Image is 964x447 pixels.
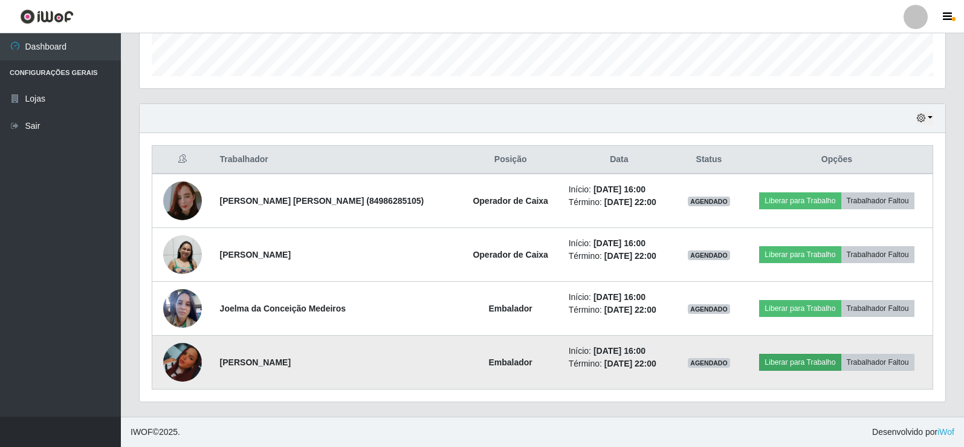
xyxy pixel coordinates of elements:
[163,235,202,275] img: 1756832131053.jpeg
[594,184,645,194] time: [DATE] 16:00
[569,357,670,370] li: Término:
[841,300,914,317] button: Trabalhador Faltou
[569,304,670,316] li: Término:
[841,354,914,371] button: Trabalhador Faltou
[594,346,645,356] time: [DATE] 16:00
[220,250,291,259] strong: [PERSON_NAME]
[163,282,202,334] img: 1754014885727.jpeg
[569,183,670,196] li: Início:
[220,357,291,367] strong: [PERSON_NAME]
[872,426,954,439] span: Desenvolvido por
[841,192,914,209] button: Trabalhador Faltou
[561,146,677,174] th: Data
[569,237,670,250] li: Início:
[594,292,645,302] time: [DATE] 16:00
[569,345,670,357] li: Início:
[569,291,670,304] li: Início:
[604,251,656,261] time: [DATE] 22:00
[488,357,532,367] strong: Embalador
[488,304,532,313] strong: Embalador
[677,146,741,174] th: Status
[473,250,548,259] strong: Operador de Caixa
[688,304,730,314] span: AGENDADO
[688,197,730,206] span: AGENDADO
[937,427,954,437] a: iWof
[759,246,841,263] button: Liberar para Trabalho
[841,246,914,263] button: Trabalhador Faltou
[604,197,656,207] time: [DATE] 22:00
[688,250,730,260] span: AGENDADO
[131,426,180,439] span: © 2025 .
[163,343,202,382] img: 1755629158210.jpeg
[213,146,460,174] th: Trabalhador
[473,196,548,206] strong: Operador de Caixa
[220,304,346,313] strong: Joelma da Conceição Medeiros
[594,238,645,248] time: [DATE] 16:00
[569,250,670,263] li: Término:
[569,196,670,209] li: Término:
[604,359,656,368] time: [DATE] 22:00
[759,300,841,317] button: Liberar para Trabalho
[131,427,153,437] span: IWOF
[741,146,933,174] th: Opções
[220,196,424,206] strong: [PERSON_NAME] [PERSON_NAME] (84986285105)
[759,354,841,371] button: Liberar para Trabalho
[460,146,561,174] th: Posição
[688,358,730,368] span: AGENDADO
[759,192,841,209] button: Liberar para Trabalho
[604,305,656,315] time: [DATE] 22:00
[20,9,74,24] img: CoreUI Logo
[163,166,202,235] img: 1756570639562.jpeg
